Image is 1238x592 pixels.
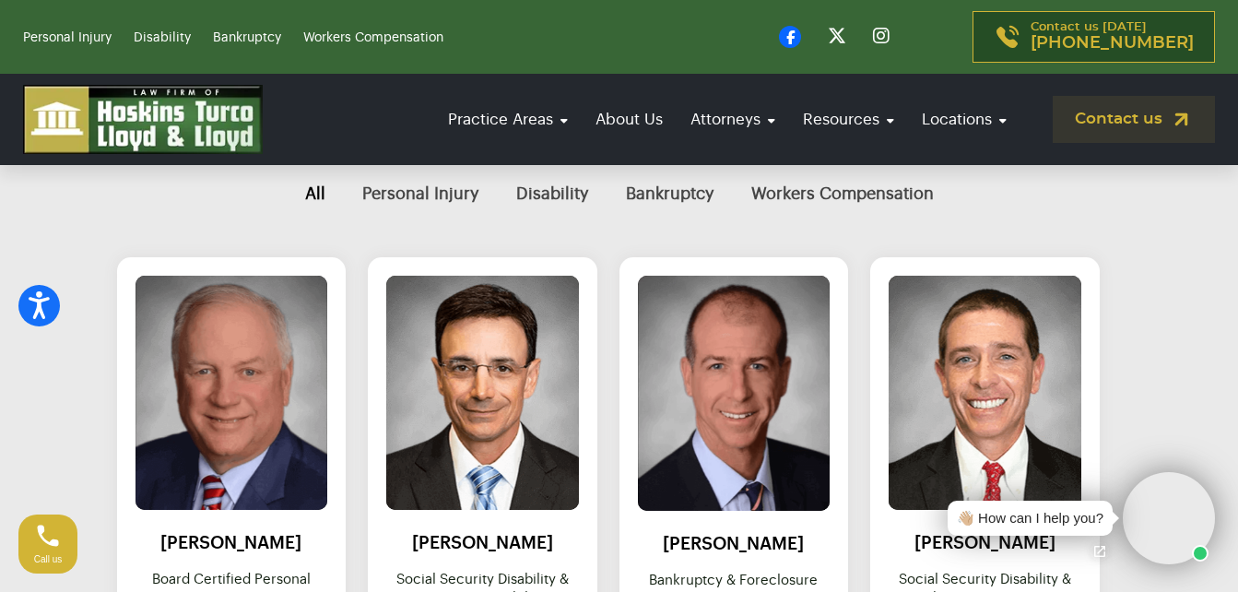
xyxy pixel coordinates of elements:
img: logo [23,85,263,154]
p: Contact us [DATE] [1031,21,1194,53]
a: [PERSON_NAME] [914,534,1055,551]
button: All [287,163,344,225]
a: Disability [134,31,191,44]
a: Contact us [1053,96,1215,143]
img: Colin Lloyd [638,276,831,511]
button: Disability [498,163,607,225]
img: ian_lloyd [889,276,1081,510]
a: Attorneys [681,93,784,146]
img: Steve Hoskins [136,276,328,510]
a: [PERSON_NAME] [160,534,301,551]
span: [PHONE_NUMBER] [1031,34,1194,53]
button: Bankruptcy [607,163,733,225]
a: Bankruptcy [213,31,281,44]
div: 👋🏼 How can I help you? [957,508,1103,529]
a: Practice Areas [439,93,577,146]
a: Open chat [1080,532,1119,571]
a: Workers Compensation [303,31,443,44]
a: Locations [913,93,1016,146]
button: Personal Injury [344,163,498,225]
span: Call us [34,554,63,564]
a: About Us [586,93,672,146]
a: Personal Injury [23,31,112,44]
button: Workers Compensation [733,163,952,225]
a: Resources [794,93,903,146]
a: [PERSON_NAME] [412,534,553,551]
a: Contact us [DATE][PHONE_NUMBER] [973,11,1215,63]
img: louis_turco [386,276,579,510]
a: [PERSON_NAME] [663,535,804,552]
